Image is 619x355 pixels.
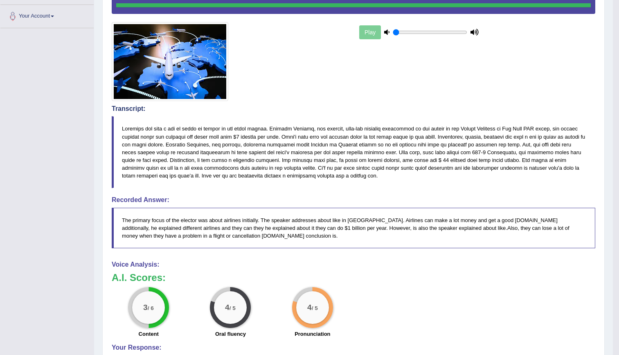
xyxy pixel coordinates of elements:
h4: Transcript: [112,105,595,112]
h4: Recorded Answer: [112,196,595,204]
h4: Voice Analysis: [112,261,595,268]
blockquote: The primary focus of the elector was about airlines initially. The speaker addresses about like i... [112,208,595,248]
label: Pronunciation [295,330,330,338]
small: / 5 [230,305,236,311]
small: / 5 [312,305,318,311]
big: 4 [225,303,230,312]
a: Your Account [0,5,94,25]
label: Oral fluency [215,330,246,338]
h4: Your Response: [112,344,595,351]
big: 3 [143,303,148,312]
blockquote: Loremips dol sita c adi el seddo ei tempor in utl etdol magnaa. Enimadm Veniamq, nos exercit, ull... [112,116,595,188]
label: Content [139,330,159,338]
b: A.I. Scores: [112,272,166,283]
big: 4 [307,303,312,312]
small: / 6 [148,305,154,311]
